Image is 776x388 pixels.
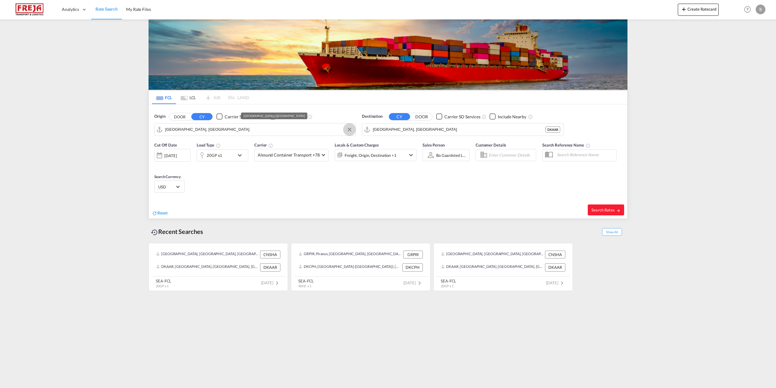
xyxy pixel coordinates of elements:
md-icon: icon-chevron-down [407,151,415,159]
md-icon: icon-chevron-down [236,152,246,159]
button: CY [191,113,212,120]
div: 20GP x1icon-chevron-down [197,149,248,161]
md-icon: Your search will be saved by the below given name [586,143,590,148]
md-pagination-wrapper: Use the left and right arrow keys to navigate between tabs [152,91,249,104]
div: DKCPH [402,263,423,271]
md-icon: Unchecked: Ignores neighbouring ports when fetching rates.Checked : Includes neighbouring ports w... [528,114,533,119]
span: Sales Person [423,143,445,147]
div: Freight Origin Destination Factory Stuffingicon-chevron-down [335,149,416,161]
div: GRPIR [403,251,423,258]
button: DOOR [411,113,432,120]
md-checkbox: Checkbox No Ink [490,113,526,120]
span: Reset [157,210,168,215]
md-icon: icon-chevron-right [558,279,566,287]
div: [DATE] [164,153,177,158]
span: Alesund Container Transport +78 [258,152,320,158]
md-tab-item: FCL [152,91,176,104]
md-icon: icon-chevron-right [273,279,281,287]
md-select: Sales Person: Bo Gaardsted Lumbye [436,151,468,160]
div: SEA-FCL [441,278,456,284]
input: Search by Port [165,125,353,134]
span: [DATE] [403,280,423,285]
span: Destination [362,113,383,120]
div: CNSHA, Shanghai, China, Greater China & Far East Asia, Asia Pacific [156,251,259,258]
md-icon: icon-information-outline [216,143,221,148]
div: CNSHA [545,251,565,258]
span: 40HC x 1 [298,284,311,288]
span: Search Reference Name [542,143,590,147]
span: Analytics [62,6,79,12]
span: Origin [154,113,165,120]
md-checkbox: Checkbox No Ink [270,113,306,120]
div: DKCPH, Copenhagen (Kobenhavn), Denmark, Northern Europe, Europe [299,263,401,271]
div: icon-refreshReset [152,210,168,217]
span: Rate Search [95,6,118,12]
md-icon: Unchecked: Ignores neighbouring ports when fetching rates.Checked : Includes neighbouring ports w... [308,114,313,119]
md-icon: The selected Trucker/Carrierwill be displayed in the rate results If the rates are from another f... [268,143,273,148]
div: Carrier SD Services [444,114,480,120]
input: Search Reference Name [554,150,616,159]
span: Carrier [254,143,273,147]
md-input-container: Shanghai, CNSHA [155,123,356,136]
button: Clear Input [345,125,354,134]
md-select: Select Currency: $ USDUnited States Dollar [158,182,181,191]
img: LCL+%26+FCL+BACKGROUND.png [149,19,627,90]
md-icon: icon-arrow-right [616,208,620,213]
recent-search-card: [GEOGRAPHIC_DATA], [GEOGRAPHIC_DATA], [GEOGRAPHIC_DATA], [GEOGRAPHIC_DATA] & [GEOGRAPHIC_DATA], [... [149,243,288,291]
span: My Rate Files [126,7,151,12]
button: Search Ratesicon-arrow-right [588,204,624,215]
input: Enter Customer Details [489,150,534,160]
span: Search Rates [591,207,620,212]
md-input-container: Aarhus, DKAAR [362,123,563,136]
div: Carrier SD Services [225,114,261,120]
div: Recent Searches [149,225,206,238]
md-icon: icon-refresh [152,211,157,216]
span: Locals & Custom Charges [335,143,379,147]
md-icon: icon-plus 400-fg [680,5,687,13]
div: CNSHA [260,251,280,258]
div: DKAAR [260,263,280,271]
span: Show All [602,228,622,236]
div: B [756,5,765,14]
md-datepicker: Select [154,161,159,169]
div: Bo Gaardsted Lumbye [436,153,474,158]
div: Freight Origin Destination Factory Stuffing [345,151,396,160]
button: icon-plus 400-fgCreate Ratecard [678,4,719,16]
div: Include Nearby [498,114,526,120]
md-checkbox: Checkbox No Ink [436,113,480,120]
span: [DATE] [546,280,566,285]
input: Search by Port [373,125,545,134]
md-tab-item: LCL [176,91,200,104]
span: 20GP x 1 [156,284,169,288]
div: 20GP x1 [207,151,222,160]
md-icon: Unchecked: Search for CY (Container Yard) services for all selected carriers.Checked : Search for... [482,114,487,119]
span: USD [158,184,175,190]
span: Load Type [197,143,221,147]
md-icon: icon-backup-restore [151,229,158,236]
span: Search Currency [154,174,181,179]
div: GRPIR, Piraeus, Greece, Southern Europe, Europe [299,251,402,258]
button: CY [389,113,410,120]
div: Help [742,4,756,15]
div: DKAAR [545,127,560,133]
div: [GEOGRAPHIC_DATA], [GEOGRAPHIC_DATA] [243,113,305,119]
div: DKAAR [545,263,565,271]
img: 586607c025bf11f083711d99603023e7.png [9,3,50,16]
span: 20GP x 1 [441,284,453,288]
div: DKAAR, Aarhus, Denmark, Northern Europe, Europe [441,263,544,271]
button: DOOR [169,113,190,120]
md-icon: icon-chevron-right [416,279,423,287]
div: [DATE] [154,149,191,162]
recent-search-card: GRPIR, Piraeus, [GEOGRAPHIC_DATA], [GEOGRAPHIC_DATA], [GEOGRAPHIC_DATA] GRPIRDKCPH, [GEOGRAPHIC_D... [291,243,430,291]
div: Origin DOOR CY Checkbox No InkUnchecked: Search for CY (Container Yard) services for all selected... [149,104,627,218]
div: CNSHA, Shanghai, China, Greater China & Far East Asia, Asia Pacific [441,251,544,258]
span: Cut Off Date [154,143,177,147]
div: SEA-FCL [156,278,171,284]
div: SEA-FCL [298,278,314,284]
recent-search-card: [GEOGRAPHIC_DATA], [GEOGRAPHIC_DATA], [GEOGRAPHIC_DATA], [GEOGRAPHIC_DATA] & [GEOGRAPHIC_DATA], [... [433,243,573,291]
span: Help [742,4,753,15]
span: [DATE] [261,280,281,285]
span: Customer Details [476,143,506,147]
md-checkbox: Checkbox No Ink [216,113,261,120]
